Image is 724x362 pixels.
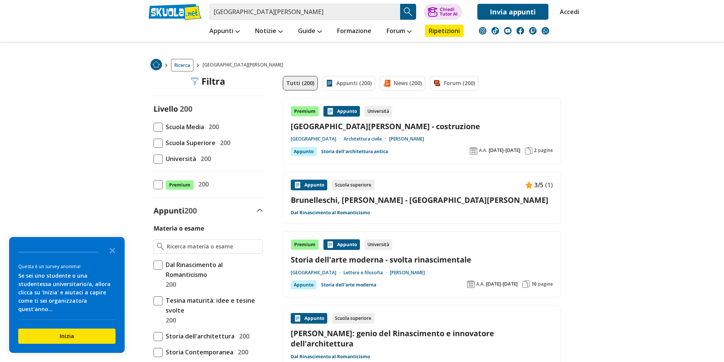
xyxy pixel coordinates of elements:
img: facebook [516,27,524,35]
div: Scuola superiore [332,180,374,190]
a: [PERSON_NAME] [389,136,424,142]
img: twitch [529,27,537,35]
span: Scuola Media [163,122,204,132]
label: Materia o esame [154,224,204,232]
a: Formazione [335,25,373,38]
a: Storia dell'arte moderna - svolta rinascimentale [291,255,553,265]
button: Inizia [18,329,116,344]
span: pagine [538,147,553,153]
input: Cerca appunti, riassunti o versioni [209,4,400,20]
img: Appunti contenuto [326,241,334,248]
div: Se sei uno studente o una studentessa universitario/a, allora clicca su 'Inizia' e aiutaci a capi... [18,272,116,313]
div: Appunto [291,147,317,156]
a: [PERSON_NAME]: genio del Rinascimento e innovatore dell'architettura [291,328,553,349]
span: 2 [534,147,537,153]
span: 3/5 [534,180,543,190]
span: Dal Rinascimento al Romanticismo [163,260,263,280]
span: Tesina maturità: idee e tesine svolte [163,296,263,315]
img: Filtra filtri mobile [191,77,198,85]
div: Scuola superiore [332,313,374,324]
span: [DATE]-[DATE] [486,281,518,287]
span: A.A. [476,281,485,287]
a: Dal Rinascimento al Romanticismo [291,354,370,360]
img: Anno accademico [467,280,475,288]
span: A.A. [479,147,487,153]
a: Brunelleschi, [PERSON_NAME] - [GEOGRAPHIC_DATA][PERSON_NAME] [291,195,553,205]
span: 200 [184,206,197,216]
a: Tutti (200) [283,76,318,90]
a: Notizie [253,25,285,38]
img: Appunti contenuto [294,315,301,322]
span: Università [163,154,196,164]
a: Invia appunti [477,4,548,20]
a: Storia dell'arte moderna [321,280,376,289]
a: Appunti (200) [322,76,375,90]
span: Storia Contemporanea [163,347,233,357]
div: Premium [291,239,319,250]
span: 200 [235,347,248,357]
img: Home [151,59,162,70]
a: News (200) [380,76,425,90]
a: Forum (200) [430,76,478,90]
div: Questa è un survey anonima! [18,263,116,270]
a: Ripetizioni [425,25,464,37]
div: Chiedi Tutor AI [440,7,458,16]
div: Appunto [291,313,327,324]
span: 200 [163,280,176,289]
a: Guide [296,25,324,38]
div: Appunto [291,180,327,190]
span: 10 [531,281,537,287]
span: 200 [217,138,230,148]
a: Home [151,59,162,71]
span: Premium [166,180,194,190]
a: Architettura civile [344,136,389,142]
img: Cerca appunti, riassunti o versioni [402,6,414,17]
span: 200 [195,179,209,189]
span: 200 [163,315,176,325]
button: ChiediTutor AI [424,4,462,20]
a: [GEOGRAPHIC_DATA][PERSON_NAME] - costruzione [291,121,553,131]
div: Survey [9,237,125,353]
a: Dal Rinascimento al Romanticismo [291,210,370,216]
img: Anno accademico [470,147,477,155]
img: instagram [479,27,486,35]
a: [GEOGRAPHIC_DATA] [291,136,344,142]
div: Appunto [323,239,360,250]
div: Appunto [291,280,317,289]
div: Università [364,239,392,250]
button: Search Button [400,4,416,20]
a: Accedi [560,4,576,20]
img: Appunti contenuto [326,107,334,115]
img: Appunti filtro contenuto [326,79,333,87]
a: Lettere e filosofia [344,270,390,276]
button: Close the survey [105,242,120,258]
a: Forum [385,25,413,38]
a: Appunti [208,25,242,38]
img: Pagine [522,280,530,288]
label: Livello [154,104,178,114]
img: Ricerca materia o esame [157,243,164,250]
a: Storia dell'architettura antica [321,147,388,156]
span: pagine [538,281,553,287]
span: 200 [236,331,249,341]
img: Appunti contenuto [294,181,301,189]
img: tiktok [491,27,499,35]
img: youtube [504,27,512,35]
span: 200 [206,122,219,132]
img: Pagine [525,147,532,155]
div: Filtra [191,76,225,87]
span: Scuola Superiore [163,138,215,148]
img: News filtro contenuto [383,79,391,87]
span: 200 [180,104,192,114]
a: [PERSON_NAME] [390,270,425,276]
a: Ricerca [171,59,193,71]
span: [DATE]-[DATE] [489,147,520,153]
span: 200 [198,154,211,164]
input: Ricerca materia o esame [167,243,259,250]
span: Storia dell'architettura [163,331,234,341]
img: Forum filtro contenuto [433,79,441,87]
div: Premium [291,106,319,117]
label: Appunti [154,206,197,216]
img: Apri e chiudi sezione [257,209,263,212]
